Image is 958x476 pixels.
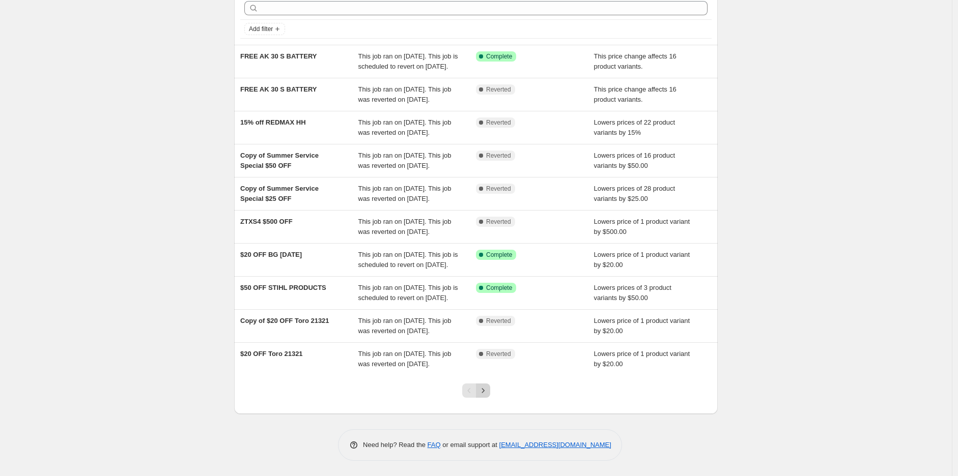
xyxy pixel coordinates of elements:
[594,284,671,302] span: Lowers prices of 3 product variants by $50.00
[240,251,302,258] span: $20 OFF BG [DATE]
[441,441,499,449] span: or email support at
[476,383,490,398] button: Next
[358,317,452,335] span: This job ran on [DATE]. This job was reverted on [DATE].
[249,25,273,33] span: Add filter
[363,441,428,449] span: Need help? Read the
[240,118,306,126] span: 15% off REDMAX HH
[358,152,452,169] span: This job ran on [DATE]. This job was reverted on [DATE].
[428,441,441,449] a: FAQ
[499,441,611,449] a: [EMAIL_ADDRESS][DOMAIN_NAME]
[594,251,690,269] span: Lowers price of 1 product variant by $20.00
[358,284,458,302] span: This job ran on [DATE]. This job is scheduled to revert on [DATE].
[594,52,677,70] span: This price change affects 16 product variants.
[358,218,452,235] span: This job ran on [DATE]. This job was reverted on [DATE].
[486,251,512,259] span: Complete
[486,185,511,193] span: Reverted
[486,52,512,61] span: Complete
[358,85,452,103] span: This job ran on [DATE]. This job was reverted on [DATE].
[240,284,326,291] span: $50 OFF STIHL PRODUCTS
[486,284,512,292] span: Complete
[358,251,458,269] span: This job ran on [DATE]. This job is scheduled to revert on [DATE].
[240,52,317,60] span: FREE AK 30 S BATTERY
[462,383,490,398] nav: Pagination
[486,118,511,127] span: Reverted
[240,185,319,202] span: Copy of Summer Service Special $25 OFF
[358,185,452,202] span: This job ran on [DATE]. This job was reverted on [DATE].
[486,85,511,94] span: Reverted
[358,52,458,70] span: This job ran on [DATE]. This job is scheduled to revert on [DATE].
[358,350,452,368] span: This job ran on [DATE]. This job was reverted on [DATE].
[486,152,511,160] span: Reverted
[594,85,677,103] span: This price change affects 16 product variants.
[486,350,511,358] span: Reverted
[244,23,285,35] button: Add filter
[594,152,675,169] span: Lowers prices of 16 product variants by $50.00
[486,317,511,325] span: Reverted
[240,218,293,225] span: ZTXS4 $500 OFF
[240,350,303,358] span: $20 OFF Toro 21321
[594,185,675,202] span: Lowers prices of 28 product variants by $25.00
[358,118,452,136] span: This job ran on [DATE]. This job was reverted on [DATE].
[594,118,675,136] span: Lowers prices of 22 product variants by 15%
[486,218,511,226] span: Reverted
[594,350,690,368] span: Lowers price of 1 product variant by $20.00
[240,152,319,169] span: Copy of Summer Service Special $50 OFF
[240,85,317,93] span: FREE AK 30 S BATTERY
[594,317,690,335] span: Lowers price of 1 product variant by $20.00
[240,317,329,324] span: Copy of $20 OFF Toro 21321
[594,218,690,235] span: Lowers price of 1 product variant by $500.00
